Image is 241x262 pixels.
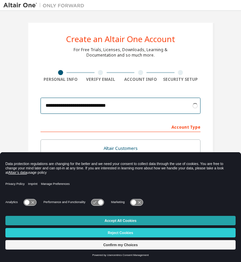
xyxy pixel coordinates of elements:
img: Altair One [3,2,88,9]
div: Account Type [41,121,200,132]
div: Account Info [121,77,161,82]
div: For Free Trials, Licenses, Downloads, Learning & Documentation and so much more. [74,47,167,58]
div: Verify Email [81,77,121,82]
div: Altair Customers [45,144,196,153]
div: Personal Info [41,77,81,82]
div: Security Setup [161,77,201,82]
div: Create an Altair One Account [66,35,175,43]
